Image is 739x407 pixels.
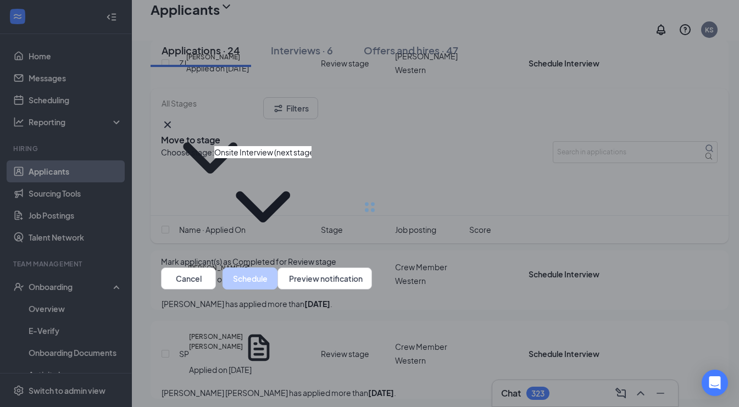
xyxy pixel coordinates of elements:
button: Schedule [223,267,277,289]
h3: Move to stage [161,134,220,146]
div: Open Intercom Messenger [702,370,728,396]
button: Cancel [161,267,216,289]
svg: Cross [161,118,174,131]
button: Preview notificationEye [277,267,372,289]
button: Close [161,118,174,131]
